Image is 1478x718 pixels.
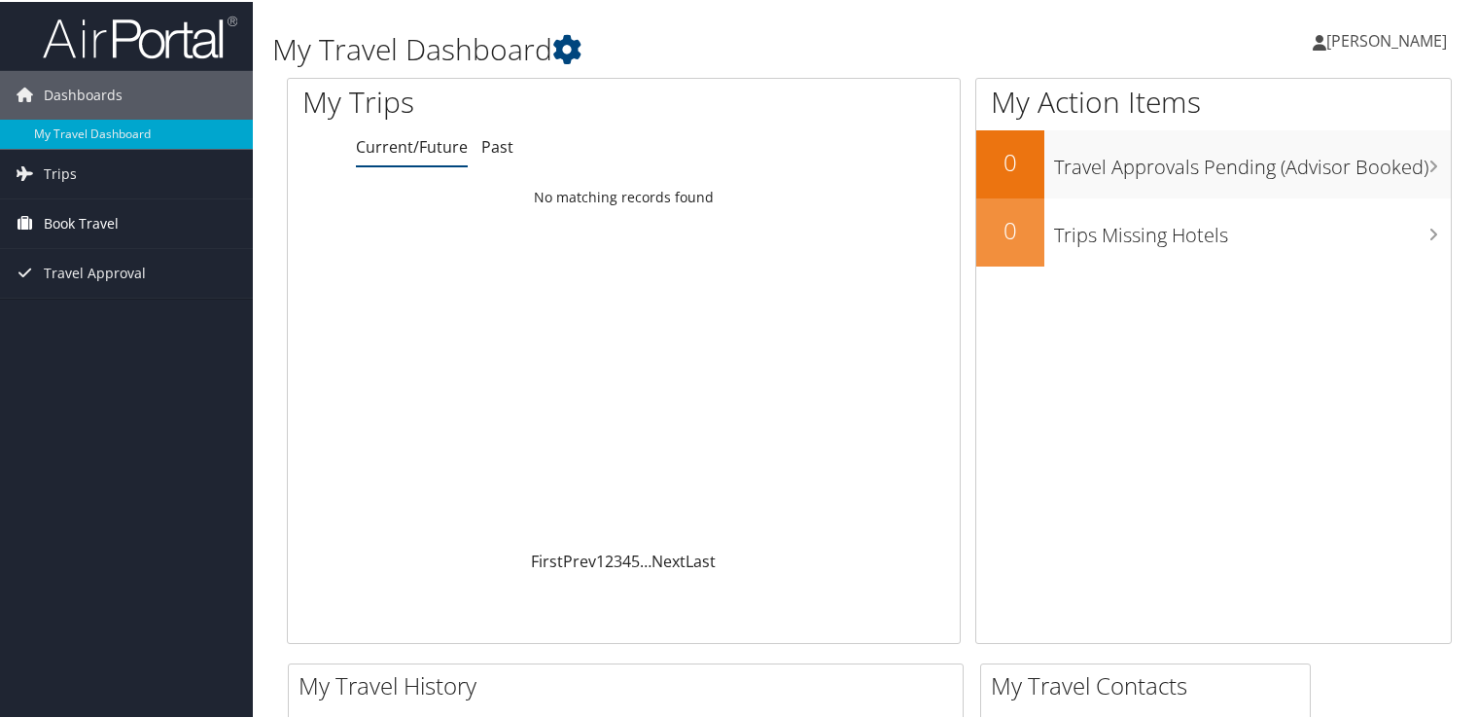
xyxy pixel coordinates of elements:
[356,134,468,156] a: Current/Future
[614,549,622,570] a: 3
[299,667,963,700] h2: My Travel History
[1326,28,1447,50] span: [PERSON_NAME]
[43,13,237,58] img: airportal-logo.png
[976,197,1451,265] a: 0Trips Missing Hotels
[976,212,1044,245] h2: 0
[991,667,1310,700] h2: My Travel Contacts
[44,148,77,197] span: Trips
[640,549,651,570] span: …
[531,549,563,570] a: First
[976,128,1451,197] a: 0Travel Approvals Pending (Advisor Booked)
[622,549,631,570] a: 4
[976,80,1451,121] h1: My Action Items
[44,197,119,246] span: Book Travel
[1054,210,1451,247] h3: Trips Missing Hotels
[44,247,146,296] span: Travel Approval
[1054,142,1451,179] h3: Travel Approvals Pending (Advisor Booked)
[481,134,513,156] a: Past
[288,178,960,213] td: No matching records found
[631,549,640,570] a: 5
[302,80,665,121] h1: My Trips
[686,549,716,570] a: Last
[44,69,123,118] span: Dashboards
[1313,10,1466,68] a: [PERSON_NAME]
[651,549,686,570] a: Next
[272,27,1069,68] h1: My Travel Dashboard
[596,549,605,570] a: 1
[605,549,614,570] a: 2
[976,144,1044,177] h2: 0
[563,549,596,570] a: Prev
